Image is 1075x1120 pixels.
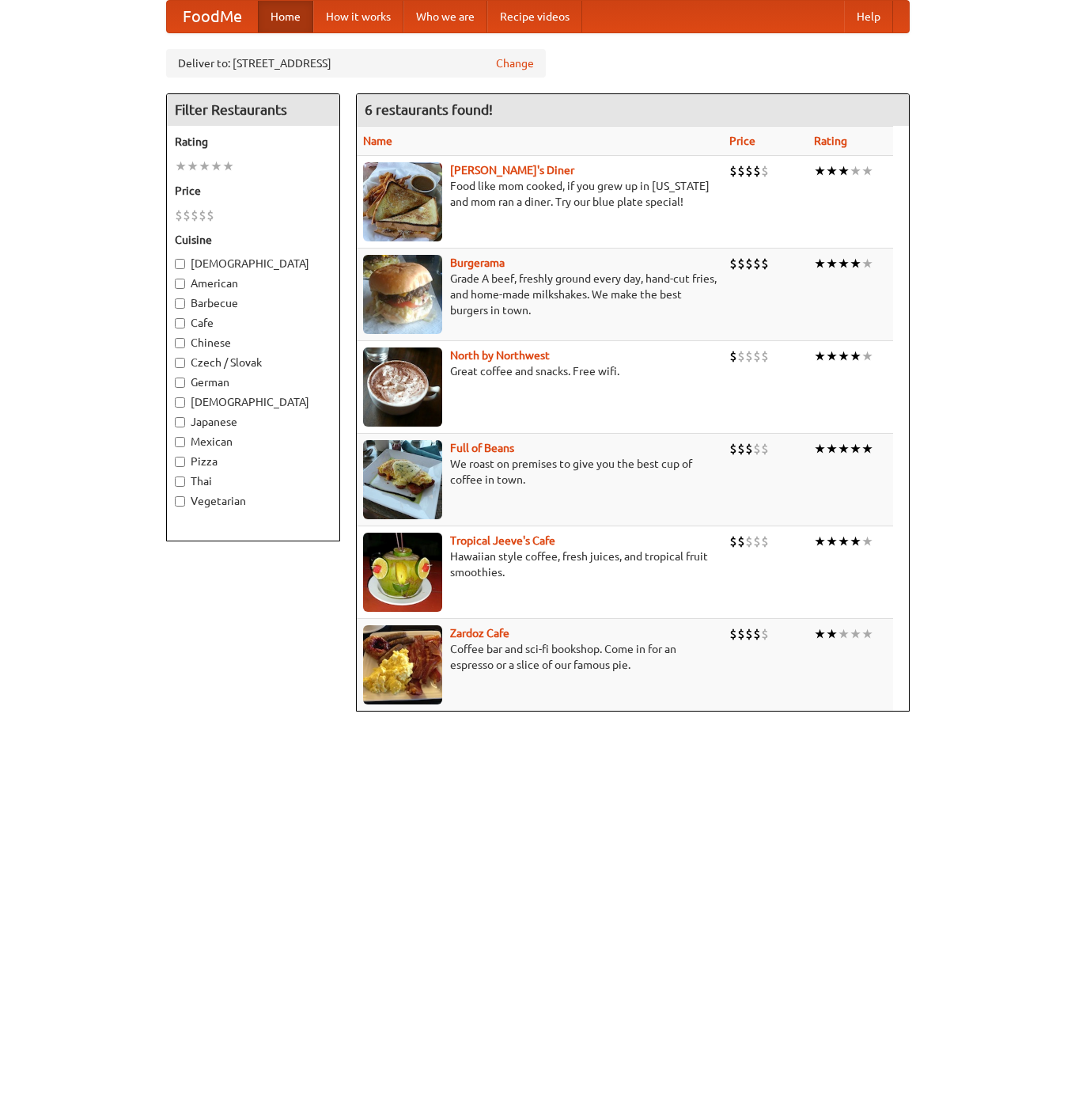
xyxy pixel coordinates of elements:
[838,347,850,365] li: ★
[737,347,745,365] li: $
[313,1,403,32] a: How it works
[363,533,442,612] img: jeeves.jpg
[850,440,861,457] li: ★
[175,207,183,224] li: $
[175,318,185,328] input: Cafe
[814,162,826,180] li: ★
[487,1,582,32] a: Recipe videos
[450,534,555,547] a: Tropical Jeeve's Cafe
[175,295,331,311] label: Barbecue
[826,162,838,180] li: ★
[761,347,769,365] li: $
[737,162,745,180] li: $
[729,625,737,643] li: $
[745,162,753,180] li: $
[363,440,442,519] img: beans.jpg
[363,135,392,147] a: Name
[838,255,850,272] li: ★
[175,232,331,248] h5: Cuisine
[850,255,861,272] li: ★
[175,134,331,150] h5: Rating
[450,627,509,640] a: Zardoz Cafe
[175,378,185,388] input: German
[850,347,861,365] li: ★
[745,347,753,365] li: $
[363,549,717,580] p: Hawaiian style coffee, fresh juices, and tropical fruit smoothies.
[838,533,850,550] li: ★
[838,440,850,457] li: ★
[175,473,331,489] label: Thai
[363,363,717,379] p: Great coffee and snacks. Free wifi.
[737,625,745,643] li: $
[761,533,769,550] li: $
[166,49,546,78] div: Deliver to: [STREET_ADDRESS]
[363,456,717,488] p: We roast on premises to give you the best cup of coffee in town.
[826,533,838,550] li: ★
[175,417,185,427] input: Japanese
[838,162,850,180] li: ★
[729,440,737,457] li: $
[745,625,753,643] li: $
[450,256,505,269] a: Burgerama
[496,55,534,71] a: Change
[450,349,550,362] a: North by Northwest
[826,255,838,272] li: ★
[450,442,514,454] a: Full of Beans
[175,457,185,467] input: Pizza
[403,1,487,32] a: Who we are
[826,347,838,365] li: ★
[861,162,873,180] li: ★
[210,158,222,175] li: ★
[814,255,826,272] li: ★
[753,347,761,365] li: $
[753,533,761,550] li: $
[450,164,574,177] a: [PERSON_NAME]'s Diner
[175,454,331,469] label: Pizza
[745,533,753,550] li: $
[737,255,745,272] li: $
[175,355,331,370] label: Czech / Slovak
[222,158,234,175] li: ★
[175,496,185,507] input: Vegetarian
[761,625,769,643] li: $
[753,162,761,180] li: $
[175,493,331,509] label: Vegetarian
[363,162,442,241] img: sallys.jpg
[175,315,331,331] label: Cafe
[753,625,761,643] li: $
[861,533,873,550] li: ★
[753,440,761,457] li: $
[861,625,873,643] li: ★
[729,347,737,365] li: $
[175,397,185,408] input: [DEMOGRAPHIC_DATA]
[838,625,850,643] li: ★
[175,158,187,175] li: ★
[175,259,185,269] input: [DEMOGRAPHIC_DATA]
[175,298,185,309] input: Barbecue
[199,158,210,175] li: ★
[175,437,185,447] input: Mexican
[175,183,331,199] h5: Price
[175,338,185,348] input: Chinese
[175,476,185,487] input: Thai
[814,533,826,550] li: ★
[729,533,737,550] li: $
[814,135,847,147] a: Rating
[745,440,753,457] li: $
[175,414,331,430] label: Japanese
[175,256,331,271] label: [DEMOGRAPHIC_DATA]
[175,394,331,410] label: [DEMOGRAPHIC_DATA]
[167,1,258,32] a: FoodMe
[363,178,717,210] p: Food like mom cooked, if you grew up in [US_STATE] and mom ran a diner. Try our blue plate special!
[175,434,331,450] label: Mexican
[363,625,442,704] img: zardoz.jpg
[814,440,826,457] li: ★
[861,440,873,457] li: ★
[861,347,873,365] li: ★
[187,158,199,175] li: ★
